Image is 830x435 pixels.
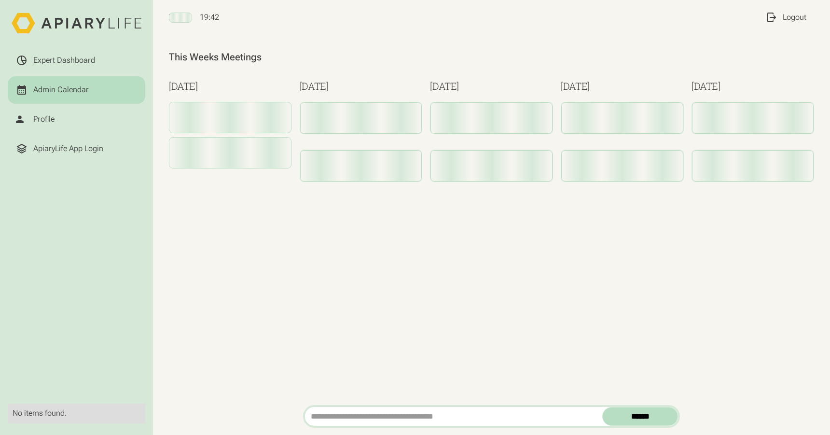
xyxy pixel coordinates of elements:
div: Profile [33,114,55,124]
a: Admin Calendar [8,76,145,104]
h3: [DATE] [561,79,683,94]
h3: [DATE] [169,79,291,94]
div: Logout [783,13,806,22]
h3: [DATE] [300,79,422,94]
h3: [DATE] [430,79,553,94]
div: Expert Dashboard [33,56,95,65]
h3: [DATE] [692,79,815,94]
div: ApiaryLife App Login [33,144,103,154]
span: 19:42 [200,13,219,22]
span: XX Jan [169,13,192,22]
a: Profile [8,106,145,133]
a: Logout [757,4,814,31]
a: ApiaryLife App Login [8,135,145,163]
a: Expert Dashboard [8,47,145,74]
div: This Weeks Meetings [169,51,815,63]
div: No items found. [13,408,140,418]
div: Admin Calendar [33,85,89,95]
